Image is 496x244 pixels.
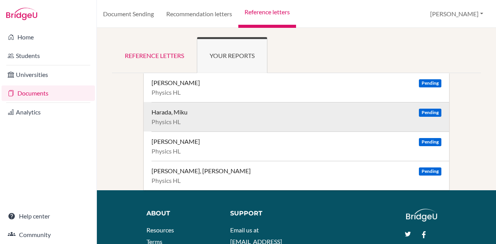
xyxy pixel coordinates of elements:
[146,226,174,234] a: Resources
[152,79,200,87] div: [PERSON_NAME]
[146,209,213,218] div: About
[419,167,441,176] span: Pending
[152,177,441,184] div: Physics HL
[152,102,449,131] a: Harada, Miku Pending Physics HL
[152,147,441,155] div: Physics HL
[2,104,95,120] a: Analytics
[419,109,441,117] span: Pending
[2,208,95,224] a: Help center
[152,73,449,102] a: [PERSON_NAME] Pending Physics HL
[197,37,267,73] a: Your reports
[2,48,95,63] a: Students
[152,118,441,126] div: Physics HL
[152,131,449,161] a: [PERSON_NAME] Pending Physics HL
[427,7,487,21] button: [PERSON_NAME]
[230,209,289,218] div: Support
[112,37,197,73] a: Reference letters
[152,138,200,145] div: [PERSON_NAME]
[152,167,251,175] div: [PERSON_NAME], [PERSON_NAME]
[152,161,449,190] a: [PERSON_NAME], [PERSON_NAME] Pending Physics HL
[2,85,95,101] a: Documents
[2,29,95,45] a: Home
[152,108,188,116] div: Harada, Miku
[2,227,95,242] a: Community
[419,79,441,87] span: Pending
[152,89,441,96] div: Physics HL
[406,209,437,222] img: logo_white@2x-f4f0deed5e89b7ecb1c2cc34c3e3d731f90f0f143d5ea2071677605dd97b5244.png
[6,8,37,20] img: Bridge-U
[419,138,441,146] span: Pending
[2,67,95,82] a: Universities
